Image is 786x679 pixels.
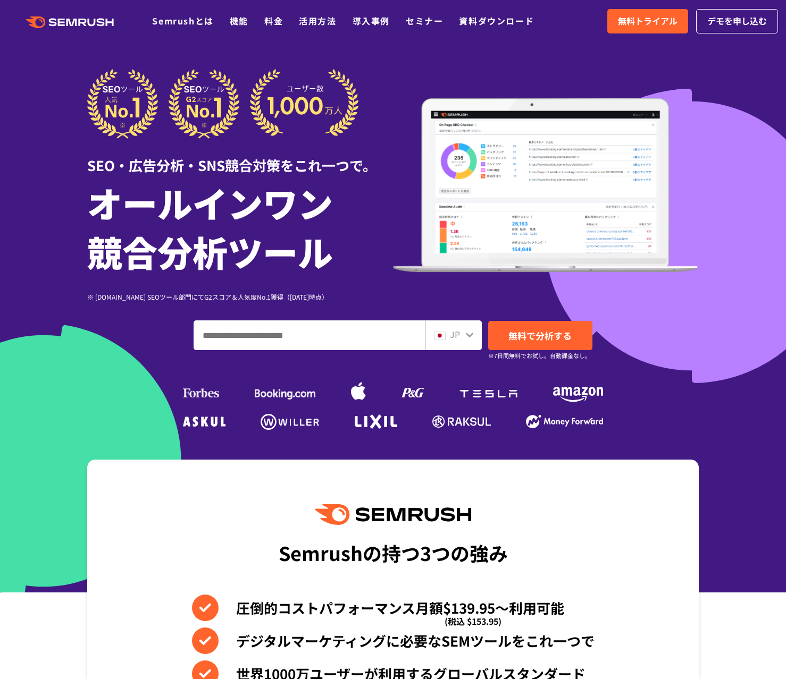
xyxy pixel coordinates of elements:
[87,292,393,302] div: ※ [DOMAIN_NAME] SEOツール部門にてG2スコア＆人気度No.1獲得（[DATE]時点）
[488,351,591,361] small: ※7日間無料でお試し。自動課金なし。
[707,14,767,28] span: デモを申し込む
[87,178,393,276] h1: オールインワン 競合分析ツール
[406,14,443,27] a: セミナー
[508,329,572,342] span: 無料で分析する
[488,321,592,350] a: 無料で分析する
[299,14,336,27] a: 活用方法
[87,139,393,175] div: SEO・広告分析・SNS競合対策をこれ一つで。
[459,14,534,27] a: 資料ダウンロード
[264,14,283,27] a: 料金
[445,608,501,634] span: (税込 $153.95)
[607,9,688,33] a: 無料トライアル
[618,14,678,28] span: 無料トライアル
[230,14,248,27] a: 機能
[152,14,213,27] a: Semrushとは
[192,595,595,621] li: 圧倒的コストパフォーマンス月額$139.95〜利用可能
[696,9,778,33] a: デモを申し込む
[353,14,390,27] a: 導入事例
[194,321,424,350] input: ドメイン、キーワードまたはURLを入力してください
[279,533,508,572] div: Semrushの持つ3つの強み
[450,328,460,341] span: JP
[192,627,595,654] li: デジタルマーケティングに必要なSEMツールをこれ一つで
[315,504,471,525] img: Semrush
